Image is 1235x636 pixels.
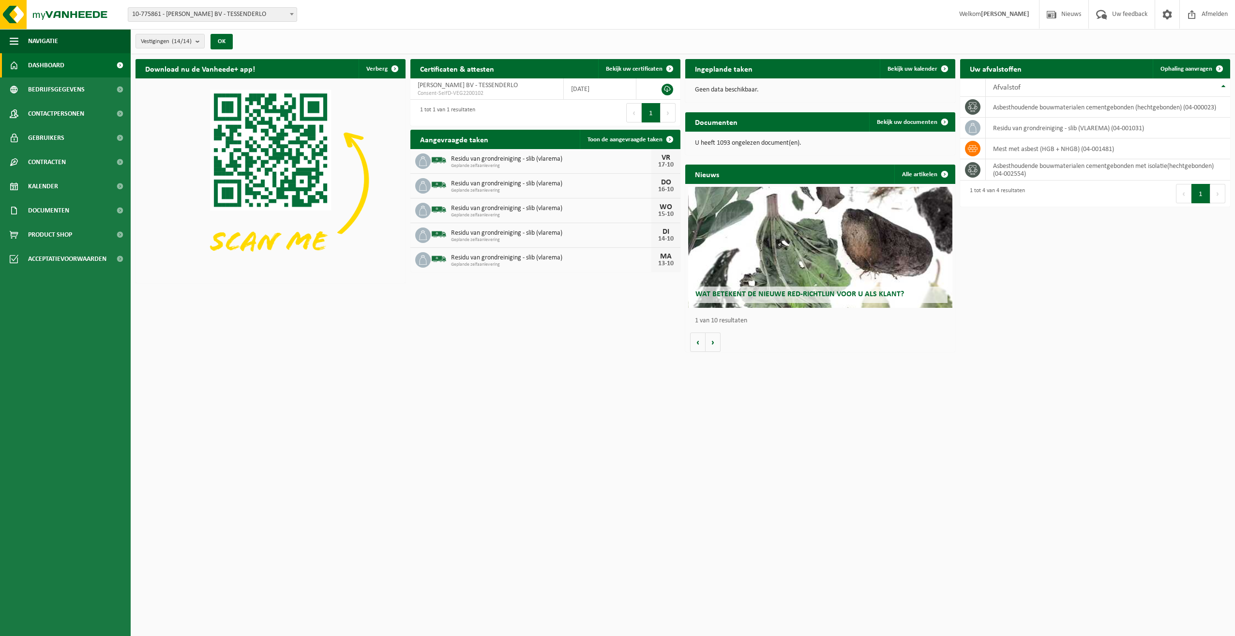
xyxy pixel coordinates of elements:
div: MA [656,253,676,260]
a: Bekijk uw certificaten [598,59,679,78]
button: Volgende [706,333,721,352]
button: 1 [1191,184,1210,203]
td: residu van grondreiniging - slib (VLAREMA) (04-001031) [986,118,1230,138]
span: Ophaling aanvragen [1160,66,1212,72]
a: Wat betekent de nieuwe RED-richtlijn voor u als klant? [688,187,953,308]
h2: Certificaten & attesten [410,59,504,78]
p: U heeft 1093 ongelezen document(en). [695,140,946,147]
span: Geplande zelfaanlevering [451,262,651,268]
span: Toon de aangevraagde taken [587,136,663,143]
p: Geen data beschikbaar. [695,87,946,93]
span: Acceptatievoorwaarden [28,247,106,271]
span: Geplande zelfaanlevering [451,212,651,218]
button: OK [211,34,233,49]
img: BL-SO-LV [431,152,447,168]
span: Dashboard [28,53,64,77]
td: mest met asbest (HGB + NHGB) (04-001481) [986,138,1230,159]
span: Residu van grondreiniging - slib (vlarema) [451,155,651,163]
div: 16-10 [656,186,676,193]
span: 10-775861 - YVES MAES BV - TESSENDERLO [128,7,297,22]
span: Documenten [28,198,69,223]
span: Residu van grondreiniging - slib (vlarema) [451,180,651,188]
span: Bekijk uw kalender [888,66,937,72]
h2: Ingeplande taken [685,59,762,78]
span: Consent-SelfD-VEG2200102 [418,90,556,97]
img: Download de VHEPlus App [136,78,406,281]
div: 13-10 [656,260,676,267]
img: BL-SO-LV [431,251,447,267]
span: Geplande zelfaanlevering [451,163,651,169]
strong: [PERSON_NAME] [981,11,1029,18]
span: Geplande zelfaanlevering [451,237,651,243]
h2: Download nu de Vanheede+ app! [136,59,265,78]
button: Previous [626,103,642,122]
div: DO [656,179,676,186]
span: Contactpersonen [28,102,84,126]
button: Previous [1176,184,1191,203]
td: asbesthoudende bouwmaterialen cementgebonden met isolatie(hechtgebonden) (04-002554) [986,159,1230,181]
span: Vestigingen [141,34,192,49]
span: Afvalstof [993,84,1021,91]
h2: Aangevraagde taken [410,130,498,149]
a: Ophaling aanvragen [1153,59,1229,78]
h2: Nieuws [685,165,729,183]
span: Residu van grondreiniging - slib (vlarema) [451,205,651,212]
button: Verberg [359,59,405,78]
div: VR [656,154,676,162]
div: 1 tot 4 van 4 resultaten [965,183,1025,204]
h2: Uw afvalstoffen [960,59,1031,78]
span: 10-775861 - YVES MAES BV - TESSENDERLO [128,8,297,21]
a: Bekijk uw documenten [869,112,954,132]
div: 1 tot 1 van 1 resultaten [415,102,475,123]
p: 1 van 10 resultaten [695,318,950,324]
button: 1 [642,103,661,122]
a: Toon de aangevraagde taken [580,130,679,149]
div: 15-10 [656,211,676,218]
a: Bekijk uw kalender [880,59,954,78]
img: BL-SO-LV [431,201,447,218]
span: [PERSON_NAME] BV - TESSENDERLO [418,82,518,89]
count: (14/14) [172,38,192,45]
span: Product Shop [28,223,72,247]
div: DI [656,228,676,236]
span: Geplande zelfaanlevering [451,188,651,194]
span: Bedrijfsgegevens [28,77,85,102]
span: Residu van grondreiniging - slib (vlarema) [451,254,651,262]
button: Next [1210,184,1225,203]
span: Navigatie [28,29,58,53]
span: Gebruikers [28,126,64,150]
button: Next [661,103,676,122]
div: 14-10 [656,236,676,242]
button: Vestigingen(14/14) [136,34,205,48]
td: [DATE] [564,78,636,100]
td: asbesthoudende bouwmaterialen cementgebonden (hechtgebonden) (04-000023) [986,97,1230,118]
img: BL-SO-LV [431,177,447,193]
a: Alle artikelen [894,165,954,184]
span: Wat betekent de nieuwe RED-richtlijn voor u als klant? [695,290,904,298]
div: 17-10 [656,162,676,168]
img: BL-SO-LV [431,226,447,242]
span: Bekijk uw certificaten [606,66,663,72]
span: Bekijk uw documenten [877,119,937,125]
span: Kalender [28,174,58,198]
div: WO [656,203,676,211]
span: Residu van grondreiniging - slib (vlarema) [451,229,651,237]
span: Contracten [28,150,66,174]
span: Verberg [366,66,388,72]
h2: Documenten [685,112,747,131]
button: Vorige [690,333,706,352]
